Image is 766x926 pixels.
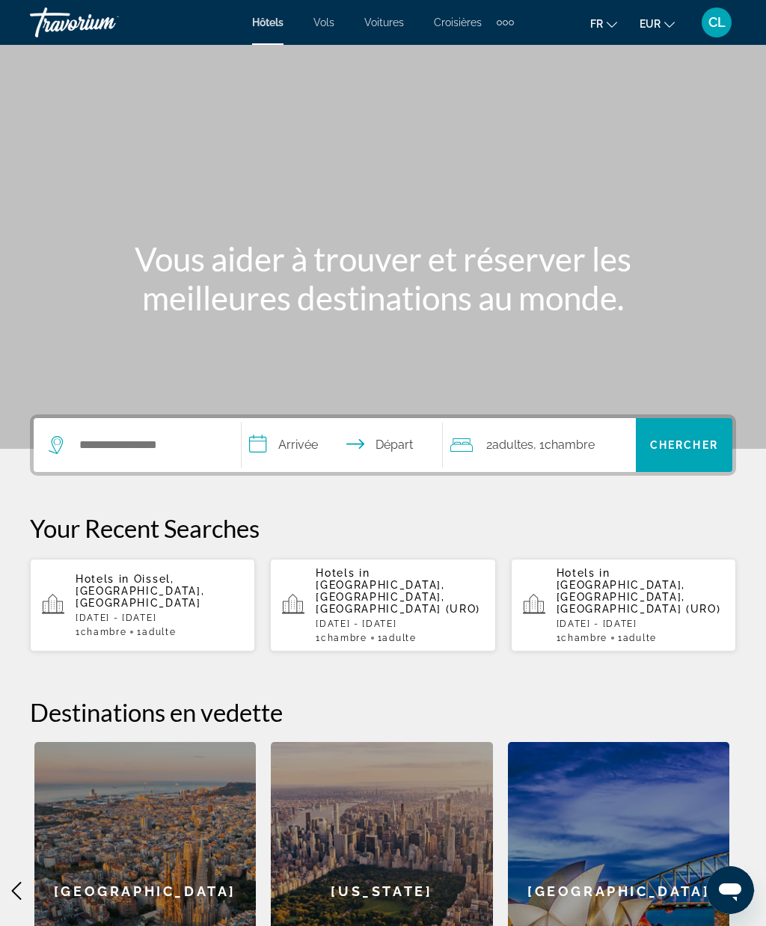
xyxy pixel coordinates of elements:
[137,627,176,637] span: 1
[316,567,370,579] span: Hotels in
[561,633,607,643] span: Chambre
[316,619,483,629] p: [DATE] - [DATE]
[313,16,334,28] a: Vols
[316,633,367,643] span: 1
[545,438,595,452] span: Chambre
[708,15,726,30] span: CL
[364,16,404,28] a: Voitures
[492,438,533,452] span: Adultes
[706,866,754,914] iframe: Bouton de lancement de la fenêtre de messagerie
[618,633,657,643] span: 1
[533,435,595,456] span: , 1
[590,18,603,30] span: fr
[557,619,724,629] p: [DATE] - [DATE]
[270,558,495,652] button: Hotels in [GEOGRAPHIC_DATA], [GEOGRAPHIC_DATA], [GEOGRAPHIC_DATA] (URO)[DATE] - [DATE]1Chambre1Ad...
[30,513,736,543] p: Your Recent Searches
[76,613,243,623] p: [DATE] - [DATE]
[30,558,255,652] button: Hotels in Oissel, [GEOGRAPHIC_DATA], [GEOGRAPHIC_DATA][DATE] - [DATE]1Chambre1Adulte
[697,7,736,38] button: User Menu
[511,558,736,652] button: Hotels in [GEOGRAPHIC_DATA], [GEOGRAPHIC_DATA], [GEOGRAPHIC_DATA] (URO)[DATE] - [DATE]1Chambre1Ad...
[242,418,442,472] button: Select check in and out date
[590,13,617,34] button: Change language
[636,418,732,472] button: Search
[640,13,675,34] button: Change currency
[497,10,514,34] button: Extra navigation items
[557,567,610,579] span: Hotels in
[30,697,736,727] h2: Destinations en vedette
[102,239,664,317] h1: Vous aider à trouver et réserver les meilleures destinations au monde.
[30,3,180,42] a: Travorium
[321,633,367,643] span: Chambre
[76,573,204,609] span: Oissel, [GEOGRAPHIC_DATA], [GEOGRAPHIC_DATA]
[557,633,607,643] span: 1
[623,633,657,643] span: Adulte
[557,579,721,615] span: [GEOGRAPHIC_DATA], [GEOGRAPHIC_DATA], [GEOGRAPHIC_DATA] (URO)
[142,627,176,637] span: Adulte
[378,633,417,643] span: 1
[434,16,482,28] a: Croisières
[252,16,284,28] a: Hôtels
[316,579,480,615] span: [GEOGRAPHIC_DATA], [GEOGRAPHIC_DATA], [GEOGRAPHIC_DATA] (URO)
[650,439,718,451] span: Chercher
[78,434,218,456] input: Search hotel destination
[76,627,126,637] span: 1
[486,435,533,456] span: 2
[81,627,127,637] span: Chambre
[443,418,636,472] button: Travelers: 2 adults, 0 children
[76,573,129,585] span: Hotels in
[640,18,661,30] span: EUR
[34,418,732,472] div: Search widget
[382,633,416,643] span: Adulte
